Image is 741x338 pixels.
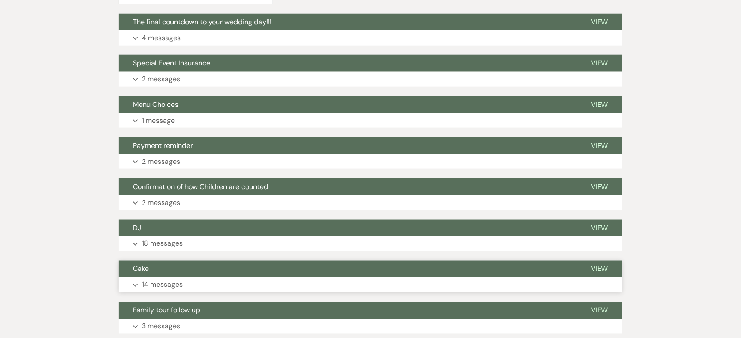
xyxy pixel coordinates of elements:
[577,261,622,277] button: View
[133,141,193,150] span: Payment reminder
[577,96,622,113] button: View
[119,72,622,87] button: 2 messages
[591,306,608,315] span: View
[142,32,181,44] p: 4 messages
[133,100,178,109] span: Menu Choices
[119,220,577,236] button: DJ
[133,58,210,68] span: Special Event Insurance
[119,319,622,334] button: 3 messages
[591,264,608,273] span: View
[142,321,180,332] p: 3 messages
[133,223,141,232] span: DJ
[119,261,577,277] button: Cake
[591,100,608,109] span: View
[133,306,200,315] span: Family tour follow up
[142,156,180,167] p: 2 messages
[591,223,608,232] span: View
[591,58,608,68] span: View
[119,96,577,113] button: Menu Choices
[142,197,180,209] p: 2 messages
[142,238,183,250] p: 18 messages
[119,14,577,30] button: The final countdown to your wedding day!!!
[133,264,149,273] span: Cake
[119,277,622,292] button: 14 messages
[133,182,268,191] span: Confirmation of how Children are counted
[119,113,622,128] button: 1 message
[591,17,608,27] span: View
[119,154,622,169] button: 2 messages
[577,302,622,319] button: View
[119,236,622,251] button: 18 messages
[591,182,608,191] span: View
[577,14,622,30] button: View
[119,137,577,154] button: Payment reminder
[119,30,622,46] button: 4 messages
[119,302,577,319] button: Family tour follow up
[577,137,622,154] button: View
[119,195,622,210] button: 2 messages
[577,178,622,195] button: View
[142,73,180,85] p: 2 messages
[577,220,622,236] button: View
[591,141,608,150] span: View
[142,115,175,126] p: 1 message
[133,17,272,27] span: The final countdown to your wedding day!!!
[119,55,577,72] button: Special Event Insurance
[577,55,622,72] button: View
[119,178,577,195] button: Confirmation of how Children are counted
[142,279,183,291] p: 14 messages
